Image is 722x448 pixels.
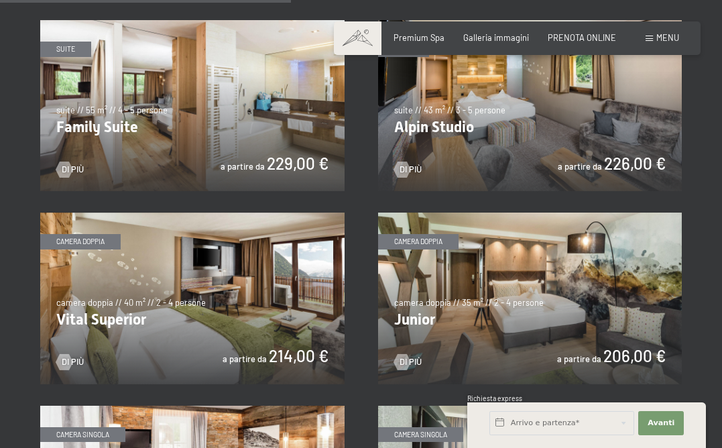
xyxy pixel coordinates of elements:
[62,356,84,368] span: Di più
[378,406,682,412] a: Single Superior
[56,164,84,176] a: Di più
[400,164,422,176] span: Di più
[378,20,682,27] a: Alpin Studio
[40,213,345,384] img: Vital Superior
[40,213,345,219] a: Vital Superior
[394,356,422,368] a: Di più
[394,164,422,176] a: Di più
[378,20,682,191] img: Alpin Studio
[62,164,84,176] span: Di più
[648,418,674,429] span: Avanti
[638,411,684,435] button: Avanti
[463,32,529,43] a: Galleria immagini
[378,213,682,219] a: Junior
[467,394,522,402] span: Richiesta express
[378,213,682,384] img: Junior
[56,356,84,368] a: Di più
[394,32,444,43] a: Premium Spa
[548,32,616,43] a: PRENOTA ONLINE
[656,32,679,43] span: Menu
[40,406,345,412] a: Single Alpin
[40,20,345,191] img: Family Suite
[40,20,345,27] a: Family Suite
[400,356,422,368] span: Di più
